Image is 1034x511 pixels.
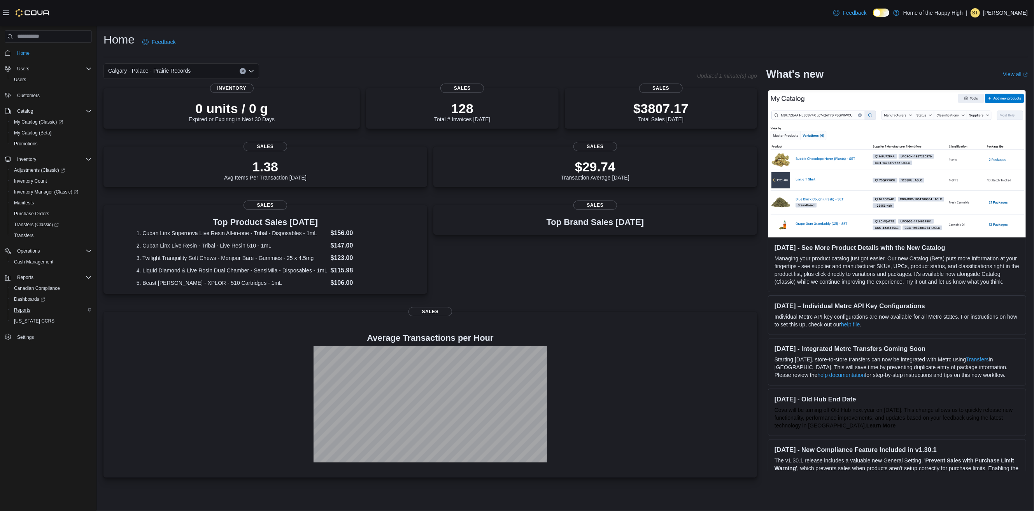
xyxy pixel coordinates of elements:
[240,68,246,74] button: Clear input
[11,198,92,208] span: Manifests
[14,246,92,256] span: Operations
[17,66,29,72] span: Users
[830,5,869,21] a: Feedback
[14,106,92,116] span: Catalog
[775,356,1020,379] p: Starting [DATE], store-to-store transfers can now be integrated with Metrc using in [GEOGRAPHIC_D...
[11,139,41,148] a: Promotions
[11,128,92,138] span: My Catalog (Beta)
[8,283,95,294] button: Canadian Compliance
[8,165,95,176] a: Adjustments (Classic)
[14,296,45,302] span: Dashboards
[1023,72,1028,77] svg: External link
[440,84,484,93] span: Sales
[14,259,53,265] span: Cash Management
[189,101,275,116] p: 0 units / 0 g
[11,176,92,186] span: Inventory Count
[775,255,1020,286] p: Managing your product catalog just got easier. Our new Catalog (Beta) puts more information at yo...
[775,302,1020,310] h3: [DATE] – Individual Metrc API Key Configurations
[775,457,1014,471] strong: Prevent Sales with Purchase Limit Warning
[408,307,452,316] span: Sales
[697,73,757,79] p: Updated 1 minute(s) ago
[11,209,53,218] a: Purchase Orders
[2,47,95,59] button: Home
[972,8,978,17] span: ST
[17,108,33,114] span: Catalog
[11,139,92,148] span: Promotions
[331,228,394,238] dd: $156.00
[775,313,1020,328] p: Individual Metrc API key configurations are now available for all Metrc states. For instructions ...
[11,166,68,175] a: Adjustments (Classic)
[11,128,55,138] a: My Catalog (Beta)
[11,75,29,84] a: Users
[8,294,95,305] a: Dashboards
[633,101,689,116] p: $3807.17
[11,187,81,197] a: Inventory Manager (Classic)
[775,407,1013,429] span: Cova will be turning off Old Hub next year on [DATE]. This change allows us to quickly release ne...
[137,279,328,287] dt: 5. Beast [PERSON_NAME] - XPLOR - 510 Cartridges - 1mL
[11,231,37,240] a: Transfers
[14,141,38,147] span: Promotions
[11,284,92,293] span: Canadian Compliance
[14,64,92,73] span: Users
[110,333,751,343] h4: Average Transactions per Hour
[775,345,1020,352] h3: [DATE] - Integrated Metrc Transfers Coming Soon
[17,248,40,254] span: Operations
[8,127,95,138] button: My Catalog (Beta)
[903,8,963,17] p: Home of the Happy High
[11,257,92,267] span: Cash Management
[137,229,328,237] dt: 1. Cuban Linx Supernova Live Resin All-in-one - Tribal - Disposables - 1mL
[5,44,92,363] nav: Complex example
[14,167,65,173] span: Adjustments (Classic)
[244,201,287,210] span: Sales
[8,316,95,326] button: [US_STATE] CCRS
[152,38,175,46] span: Feedback
[224,159,307,181] div: Avg Items Per Transaction [DATE]
[11,117,92,127] span: My Catalog (Classic)
[248,68,254,74] button: Open list of options
[244,142,287,151] span: Sales
[14,91,43,100] a: Customers
[8,305,95,316] button: Reports
[11,295,48,304] a: Dashboards
[573,201,617,210] span: Sales
[11,166,92,175] span: Adjustments (Classic)
[561,159,629,181] div: Transaction Average [DATE]
[14,273,37,282] button: Reports
[14,232,33,239] span: Transfers
[14,130,52,136] span: My Catalog (Beta)
[983,8,1028,17] p: [PERSON_NAME]
[2,272,95,283] button: Reports
[573,142,617,151] span: Sales
[14,91,92,100] span: Customers
[8,117,95,127] a: My Catalog (Classic)
[14,246,43,256] button: Operations
[8,208,95,219] button: Purchase Orders
[17,92,40,99] span: Customers
[17,334,34,340] span: Settings
[137,218,394,227] h3: Top Product Sales [DATE]
[11,220,92,229] span: Transfers (Classic)
[775,446,1020,453] h3: [DATE] - New Compliance Feature Included in v1.30.1
[8,230,95,241] button: Transfers
[14,155,92,164] span: Inventory
[639,84,683,93] span: Sales
[11,284,63,293] a: Canadian Compliance
[547,218,644,227] h3: Top Brand Sales [DATE]
[8,219,95,230] a: Transfers (Classic)
[11,305,33,315] a: Reports
[11,316,92,326] span: Washington CCRS
[8,187,95,197] a: Inventory Manager (Classic)
[11,176,50,186] a: Inventory Count
[14,333,37,342] a: Settings
[2,154,95,165] button: Inventory
[331,253,394,263] dd: $123.00
[14,200,34,206] span: Manifests
[14,77,26,83] span: Users
[14,155,39,164] button: Inventory
[14,318,54,324] span: [US_STATE] CCRS
[224,159,307,174] p: 1.38
[14,307,30,313] span: Reports
[633,101,689,122] div: Total Sales [DATE]
[8,138,95,149] button: Promotions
